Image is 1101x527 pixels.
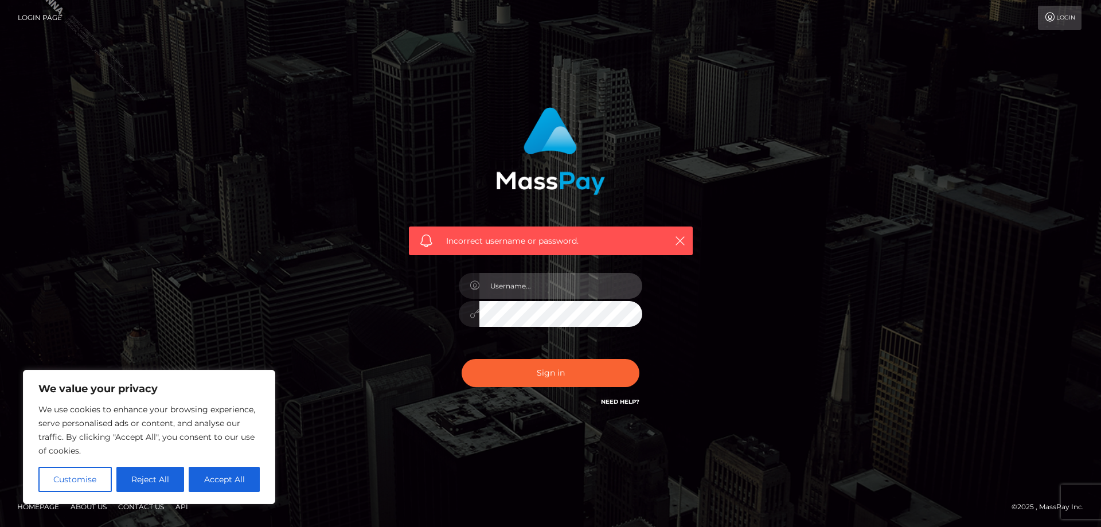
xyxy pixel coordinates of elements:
[116,467,185,492] button: Reject All
[1038,6,1082,30] a: Login
[23,370,275,504] div: We value your privacy
[601,398,639,405] a: Need Help?
[479,273,642,299] input: Username...
[18,6,62,30] a: Login Page
[66,498,111,516] a: About Us
[496,107,605,195] img: MassPay Login
[38,467,112,492] button: Customise
[189,467,260,492] button: Accept All
[114,498,169,516] a: Contact Us
[13,498,64,516] a: Homepage
[38,403,260,458] p: We use cookies to enhance your browsing experience, serve personalised ads or content, and analys...
[171,498,193,516] a: API
[38,382,260,396] p: We value your privacy
[462,359,639,387] button: Sign in
[1012,501,1092,513] div: © 2025 , MassPay Inc.
[446,235,655,247] span: Incorrect username or password.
